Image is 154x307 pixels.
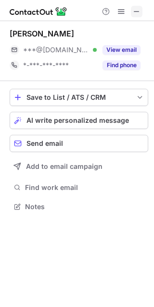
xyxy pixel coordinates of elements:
[26,94,131,101] div: Save to List / ATS / CRM
[10,158,148,175] button: Add to email campaign
[25,202,144,211] span: Notes
[26,140,63,147] span: Send email
[10,6,67,17] img: ContactOut v5.3.10
[23,46,90,54] span: ***@[DOMAIN_NAME]
[10,200,148,213] button: Notes
[25,183,144,192] span: Find work email
[26,163,103,170] span: Add to email campaign
[10,181,148,194] button: Find work email
[103,45,141,55] button: Reveal Button
[10,89,148,106] button: save-profile-one-click
[10,135,148,152] button: Send email
[26,117,129,124] span: AI write personalized message
[103,60,141,70] button: Reveal Button
[10,112,148,129] button: AI write personalized message
[10,29,74,38] div: [PERSON_NAME]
